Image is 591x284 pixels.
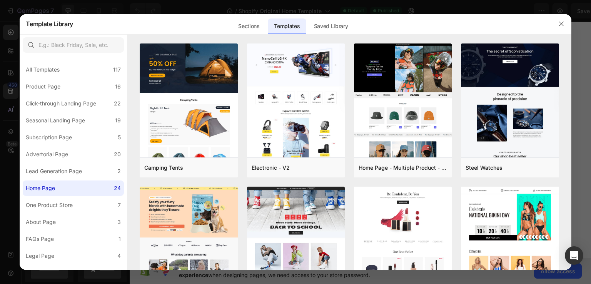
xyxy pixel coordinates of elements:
div: Home Page [26,184,55,193]
img: tent.png [140,43,237,257]
div: 19 [115,116,121,125]
div: About Page [26,217,56,227]
div: All Templates [26,65,60,74]
div: 22 [114,99,121,108]
div: 3 [117,217,121,227]
div: FAQs Page [26,234,54,244]
div: Subscription Page [26,133,72,142]
div: Click-through Landing Page [26,99,96,108]
div: Seasonal Landing Page [26,116,85,125]
div: Open Intercom Messenger [565,246,583,265]
div: Contact Page [26,268,60,277]
div: Legal Page [26,251,54,261]
div: 24 [114,184,121,193]
div: Advertorial Page [26,150,68,159]
div: 2 [117,167,121,176]
div: 1 [119,234,121,244]
div: 4 [117,251,121,261]
div: Sections [232,18,265,34]
div: 117 [113,65,121,74]
input: E.g.: Black Friday, Sale, etc. [23,37,124,53]
h2: Template Library [26,14,73,34]
div: 16 [115,82,121,91]
div: Lead Generation Page [26,167,82,176]
div: Home Page - Multiple Product - Apparel - Style 4 [359,163,447,172]
div: 20 [114,150,121,159]
div: Product Page [26,82,60,91]
div: Camping Tents [144,163,183,172]
div: 2 [117,268,121,277]
div: 5 [118,133,121,142]
div: Templates [268,18,306,34]
div: 7 [118,200,121,210]
div: Saved Library [308,18,354,34]
div: One Product Store [26,200,73,210]
div: Electronic - V2 [252,163,290,172]
div: Steel Watches [466,163,503,172]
